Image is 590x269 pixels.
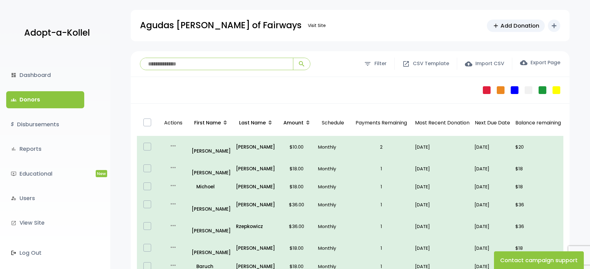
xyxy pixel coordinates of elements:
[293,58,310,70] button: search
[239,119,266,126] span: Last Name
[6,190,84,207] a: manage_accountsUsers
[236,182,275,191] a: [PERSON_NAME]
[352,200,410,209] p: 1
[11,195,16,201] i: manage_accounts
[415,222,470,231] p: [DATE]
[515,182,561,191] p: $18
[11,146,16,152] i: bar_chart
[298,60,305,68] span: search
[415,200,470,209] p: [DATE]
[283,119,304,126] span: Amount
[402,60,410,68] span: open_in_new
[352,143,410,151] p: 2
[474,182,510,191] p: [DATE]
[6,244,84,261] a: Log Out
[352,112,410,134] p: Payments Remaining
[318,112,347,134] p: Schedule
[11,97,16,103] span: groups
[280,222,313,231] p: $36.00
[192,138,231,155] a: [PERSON_NAME]
[515,200,561,209] p: $36
[474,164,510,173] p: [DATE]
[169,200,177,208] i: more_horiz
[11,220,16,226] i: launch
[494,251,584,269] button: Contact campaign support
[474,119,510,128] p: Next Due Date
[236,222,275,231] a: Rzepkowicz
[474,143,510,151] p: [DATE]
[192,196,231,213] a: [PERSON_NAME]
[305,20,329,32] a: Visit Site
[192,182,231,191] a: Michoel
[515,244,561,252] p: $18
[11,120,14,129] i: $
[192,240,231,257] a: [PERSON_NAME]
[415,119,470,128] p: Most Recent Donation
[415,182,470,191] p: [DATE]
[364,60,371,68] span: filter_list
[487,20,545,32] a: addAdd Donation
[474,222,510,231] p: [DATE]
[236,200,275,209] a: [PERSON_NAME]
[11,72,16,78] i: dashboard
[415,164,470,173] p: [DATE]
[548,20,560,32] button: add
[280,244,313,252] p: $18.00
[280,164,313,173] p: $18.00
[6,165,84,182] a: ondemand_videoEducationalNew
[6,116,84,133] a: $Disbursements
[6,91,84,108] a: groupsDonors
[515,143,561,151] p: $20
[169,244,177,251] i: more_horiz
[352,222,410,231] p: 1
[465,60,472,68] span: cloud_upload
[140,18,302,33] p: Agudas [PERSON_NAME] of Fairways
[192,218,231,235] a: [PERSON_NAME]
[318,222,347,231] p: Monthly
[6,214,84,231] a: launchView Site
[236,164,275,173] a: [PERSON_NAME]
[515,119,561,128] p: Balance remaining
[21,18,90,48] a: Adopt-a-Kollel
[280,200,313,209] p: $36.00
[192,160,231,177] a: [PERSON_NAME]
[6,67,84,83] a: dashboardDashboard
[11,171,16,177] i: ondemand_video
[500,21,539,30] span: Add Donation
[24,25,90,41] p: Adopt-a-Kollel
[169,182,177,189] i: more_horiz
[415,244,470,252] p: [DATE]
[160,112,186,134] p: Actions
[515,222,561,231] p: $36
[318,164,347,173] p: Monthly
[318,143,347,151] p: Monthly
[280,182,313,191] p: $18.00
[492,22,499,29] span: add
[415,143,470,151] p: [DATE]
[169,222,177,229] i: more_horiz
[474,244,510,252] p: [DATE]
[520,59,527,66] span: cloud_download
[475,59,504,68] span: Import CSV
[352,244,410,252] p: 1
[352,164,410,173] p: 1
[318,200,347,209] p: Monthly
[236,143,275,151] a: [PERSON_NAME]
[6,141,84,157] a: bar_chartReports
[413,59,449,68] span: CSV Template
[169,142,177,150] i: more_horiz
[318,182,347,191] p: Monthly
[352,182,410,191] p: 1
[520,59,560,66] label: Export Page
[236,244,275,252] a: [PERSON_NAME]
[169,164,177,171] i: more_horiz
